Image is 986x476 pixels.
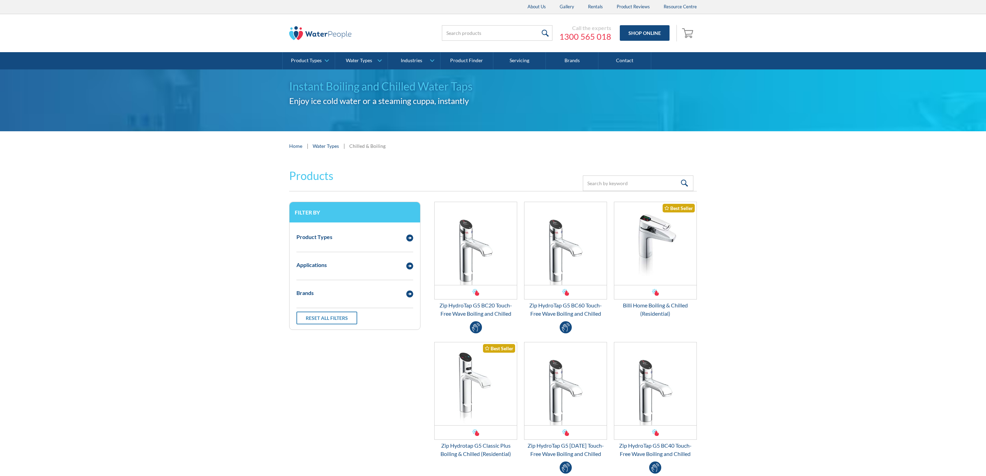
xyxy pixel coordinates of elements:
div: Best Seller [483,344,515,353]
img: Zip HydroTap G5 BC40 Touch-Free Wave Boiling and Chilled [614,342,696,425]
div: | [342,142,346,150]
img: Zip Hydrotap G5 Classic Plus Boiling & Chilled (Residential) [435,342,517,425]
div: Billi Home Boiling & Chilled (Residential) [614,301,697,318]
a: Servicing [493,52,546,69]
div: Product Types [291,58,322,64]
h1: Instant Boiling and Chilled Water Taps [289,78,697,95]
img: The Water People [289,26,351,40]
img: Zip HydroTap G5 BC100 Touch-Free Wave Boiling and Chilled [524,342,607,425]
div: Zip HydroTap G5 [DATE] Touch-Free Wave Boiling and Chilled [524,441,607,458]
a: Contact [598,52,651,69]
a: Zip HydroTap G5 BC100 Touch-Free Wave Boiling and ChilledZip HydroTap G5 [DATE] Touch-Free Wave B... [524,342,607,458]
input: Search products [442,25,552,41]
a: Water Types [313,142,339,150]
div: Brands [296,289,314,297]
a: Zip Hydrotap G5 Classic Plus Boiling & Chilled (Residential)Best SellerZip Hydrotap G5 Classic Pl... [434,342,517,458]
a: Zip HydroTap G5 BC40 Touch-Free Wave Boiling and ChilledZip HydroTap G5 BC40 Touch-Free Wave Boil... [614,342,697,458]
h2: Enjoy ice cold water or a steaming cuppa, instantly [289,95,697,107]
div: | [306,142,309,150]
div: Chilled & Boiling [349,142,386,150]
div: Water Types [346,58,372,64]
div: Best Seller [663,204,695,212]
a: Product Finder [440,52,493,69]
a: Water Types [335,52,387,69]
div: Call the experts [559,25,611,31]
img: Zip HydroTap G5 BC60 Touch-Free Wave Boiling and Chilled [524,202,607,285]
h2: Products [289,168,333,184]
a: Zip HydroTap G5 BC20 Touch-Free Wave Boiling and ChilledZip HydroTap G5 BC20 Touch-Free Wave Boil... [434,202,517,318]
input: Search by keyword [583,175,693,191]
div: Zip HydroTap G5 BC60 Touch-Free Wave Boiling and Chilled [524,301,607,318]
a: Brands [546,52,598,69]
div: Industries [401,58,422,64]
a: Product Types [283,52,335,69]
img: Billi Home Boiling & Chilled (Residential) [614,202,696,285]
a: Shop Online [620,25,670,41]
a: 1300 565 018 [559,31,611,42]
a: Home [289,142,302,150]
div: Zip HydroTap G5 BC20 Touch-Free Wave Boiling and Chilled [434,301,517,318]
a: Reset all filters [296,312,357,324]
a: Zip HydroTap G5 BC60 Touch-Free Wave Boiling and ChilledZip HydroTap G5 BC60 Touch-Free Wave Boil... [524,202,607,318]
a: Billi Home Boiling & Chilled (Residential)Best SellerBilli Home Boiling & Chilled (Residential) [614,202,697,318]
img: shopping cart [682,27,695,38]
div: Applications [296,261,327,269]
div: Zip Hydrotap G5 Classic Plus Boiling & Chilled (Residential) [434,441,517,458]
div: Zip HydroTap G5 BC40 Touch-Free Wave Boiling and Chilled [614,441,697,458]
a: Industries [388,52,440,69]
div: Product Types [296,233,332,241]
a: Open cart [680,25,697,41]
h3: Filter by [295,209,415,216]
img: Zip HydroTap G5 BC20 Touch-Free Wave Boiling and Chilled [435,202,517,285]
